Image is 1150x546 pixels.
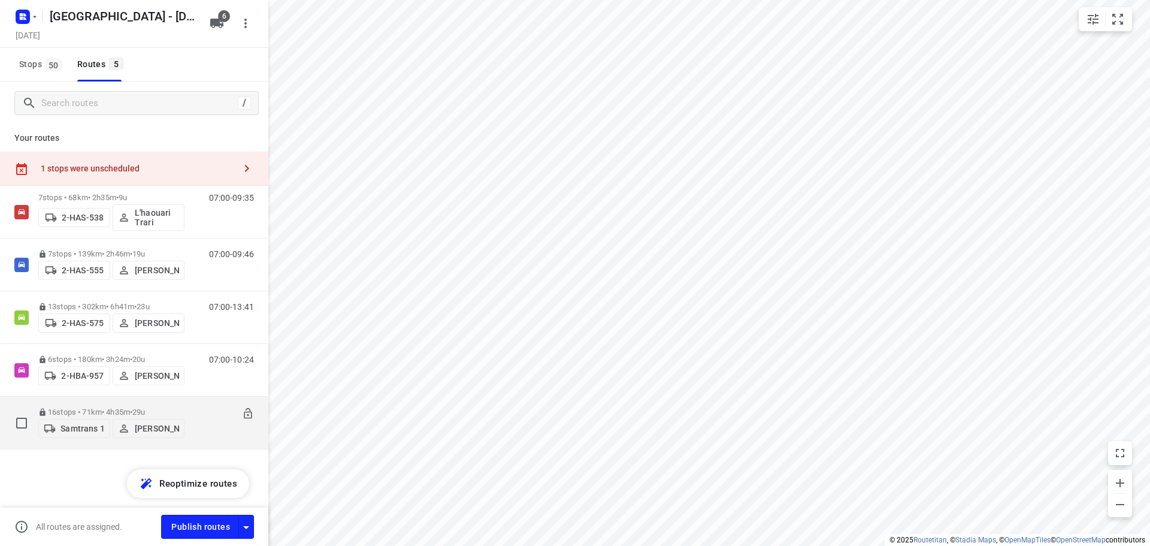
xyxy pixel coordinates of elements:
p: 2-HAS-575 [62,318,104,328]
button: [PERSON_NAME] [113,419,184,438]
p: 07:00-13:41 [209,302,254,312]
span: 19u [132,249,145,258]
p: [PERSON_NAME] [135,371,179,381]
span: • [134,302,137,311]
p: L'haouari Trari [135,208,179,227]
div: small contained button group [1079,7,1132,31]
a: Stadia Maps [955,536,996,544]
button: Map settings [1081,7,1105,31]
span: • [116,193,119,202]
div: 1 stops were unscheduled [41,164,235,173]
button: [PERSON_NAME] [113,366,184,385]
a: OpenMapTiles [1004,536,1051,544]
p: 07:00-09:46 [209,249,254,259]
button: 2-HAS-575 [38,313,110,333]
p: 16 stops • 71km • 4h35m [38,408,184,417]
p: 6 stops • 180km • 3h24m [38,355,184,364]
p: 7 stops • 139km • 2h46m [38,249,184,258]
span: • [130,355,132,364]
p: 13 stops • 302km • 6h41m [38,302,184,311]
button: Publish routes [161,515,239,538]
span: 23u [137,302,149,311]
span: Reoptimize routes [159,476,237,491]
button: 2-HBA-957 [38,366,110,385]
span: 5 [109,58,123,70]
p: All routes are assigned. [36,522,122,532]
span: 50 [46,59,62,71]
span: 6 [218,10,230,22]
p: 7 stops • 68km • 2h35m [38,193,184,202]
button: L'haouari Trari [113,204,184,231]
p: Your routes [14,132,254,144]
a: OpenStreetMap [1056,536,1106,544]
p: 2-HAS-538 [62,213,104,222]
button: Samtrans 1 [38,419,110,438]
span: 9u [119,193,127,202]
div: Driver app settings [239,519,253,534]
button: Reoptimize routes [127,469,249,498]
button: 2-HAS-555 [38,261,110,280]
span: • [130,249,132,258]
p: 2-HAS-555 [62,266,104,275]
span: Stops [19,57,65,72]
li: © 2025 , © , © © contributors [889,536,1145,544]
span: Publish routes [171,520,230,535]
button: [PERSON_NAME] [113,313,184,333]
span: 29u [132,408,145,417]
a: Routetitan [913,536,947,544]
button: Fit zoom [1106,7,1130,31]
button: 6 [205,11,229,35]
button: More [234,11,258,35]
input: Search routes [41,94,238,113]
p: [PERSON_NAME] [135,424,179,433]
button: 2-HAS-538 [38,208,110,227]
p: 07:00-09:35 [209,193,254,203]
p: 2-HBA-957 [61,371,104,381]
p: [PERSON_NAME] [135,318,179,328]
p: [PERSON_NAME] [135,266,179,275]
button: [PERSON_NAME] [113,261,184,280]
span: Select [10,411,34,435]
div: / [238,96,251,110]
div: Routes [77,57,127,72]
button: Unlock route [242,408,254,421]
h5: Project date [11,28,45,42]
p: 07:00-10:24 [209,355,254,364]
span: 20u [132,355,145,364]
span: • [130,408,132,417]
h5: Antwerpen - Wednesday [45,7,200,26]
p: Samtrans 1 [60,424,104,433]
